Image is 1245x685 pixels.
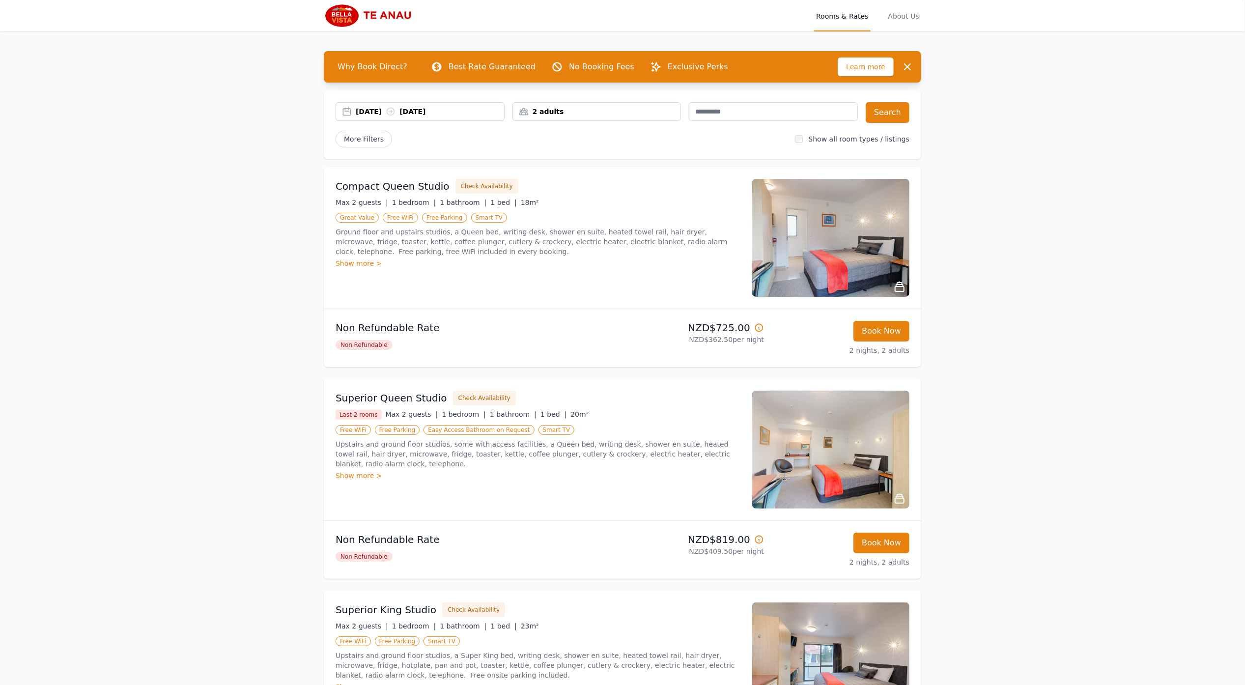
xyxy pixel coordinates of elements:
span: Last 2 rooms [336,410,382,420]
img: Bella Vista Te Anau [324,4,419,28]
p: Ground floor and upstairs studios, a Queen bed, writing desk, shower en suite, heated towel rail,... [336,227,740,257]
span: 1 bathroom | [440,199,486,206]
h3: Superior King Studio [336,603,436,617]
div: Show more > [336,258,740,268]
span: 1 bedroom | [392,199,436,206]
span: Great Value [336,213,379,223]
button: Book Now [853,533,909,553]
span: 23m² [521,622,539,630]
p: 2 nights, 2 adults [772,345,909,355]
span: Easy Access Bathroom on Request [424,425,534,435]
span: Free WiFi [336,636,371,646]
span: Max 2 guests | [336,199,388,206]
h3: Compact Queen Studio [336,179,450,193]
span: Free WiFi [336,425,371,435]
span: Learn more [838,57,894,76]
button: Book Now [853,321,909,342]
h3: Superior Queen Studio [336,391,447,405]
p: NZD$409.50 per night [626,546,764,556]
div: [DATE] [DATE] [356,107,504,116]
span: Smart TV [538,425,575,435]
label: Show all room types / listings [809,135,909,143]
span: 20m² [570,410,589,418]
span: Smart TV [471,213,508,223]
button: Search [866,102,909,123]
span: Smart TV [424,636,460,646]
p: Best Rate Guaranteed [449,61,536,73]
span: Why Book Direct? [330,57,415,77]
p: No Booking Fees [569,61,634,73]
p: Exclusive Perks [668,61,728,73]
p: Upstairs and ground floor studios, some with access facilities, a Queen bed, writing desk, shower... [336,439,740,469]
p: 2 nights, 2 adults [772,557,909,567]
span: 1 bed | [490,199,516,206]
button: Check Availability [442,602,505,617]
div: 2 adults [513,107,681,116]
p: NZD$819.00 [626,533,764,546]
span: 1 bed | [540,410,566,418]
p: NZD$725.00 [626,321,764,335]
span: Non Refundable [336,340,393,350]
p: Non Refundable Rate [336,321,619,335]
p: Upstairs and ground floor studios, a Super King bed, writing desk, shower en suite, heated towel ... [336,651,740,680]
span: Free Parking [375,636,420,646]
span: Non Refundable [336,552,393,562]
span: 1 bathroom | [440,622,486,630]
span: 18m² [521,199,539,206]
div: Show more > [336,471,740,481]
span: 1 bedroom | [392,622,436,630]
span: Max 2 guests | [336,622,388,630]
span: Free Parking [375,425,420,435]
span: More Filters [336,131,392,147]
p: NZD$362.50 per night [626,335,764,344]
p: Non Refundable Rate [336,533,619,546]
span: Free Parking [422,213,467,223]
span: 1 bathroom | [490,410,537,418]
button: Check Availability [455,179,518,194]
span: 1 bed | [490,622,516,630]
button: Check Availability [453,391,516,405]
span: Max 2 guests | [386,410,438,418]
span: Free WiFi [383,213,418,223]
span: 1 bedroom | [442,410,486,418]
